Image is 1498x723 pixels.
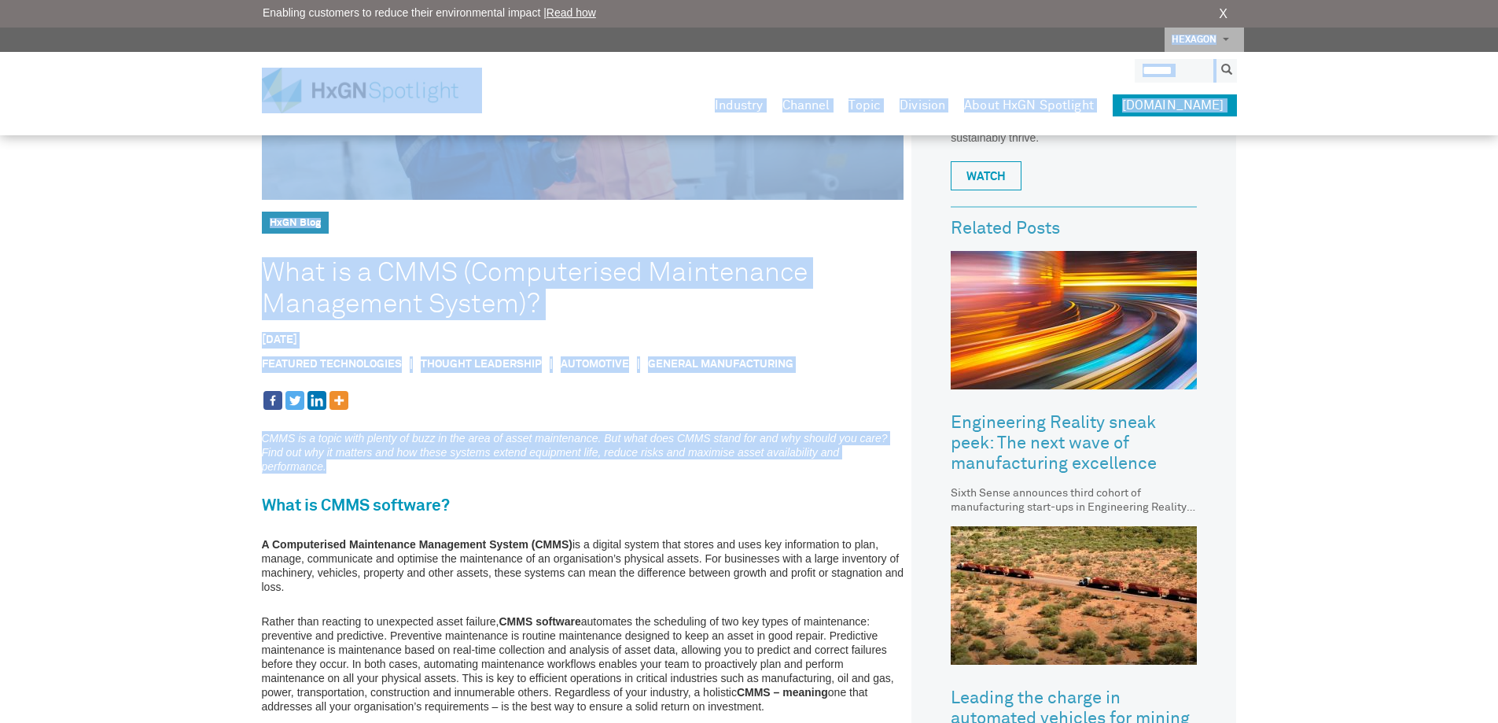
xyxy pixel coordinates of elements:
span: | [542,356,561,373]
a: Channel [782,94,830,116]
a: Read how [547,6,596,19]
a: Automotive [561,359,629,370]
a: Featured Technologies [262,359,402,370]
span: | [402,356,421,373]
p: is a digital system that stores and uses key information to plan, manage, communicate and optimis... [262,537,904,594]
time: [DATE] [262,334,297,345]
a: Engineering Reality sneak peek: The next wave of manufacturing excellence [951,401,1197,486]
a: Twitter [285,391,304,410]
div: Sixth Sense announces third cohort of manufacturing start-ups in Engineering Reality magazine, sh... [951,486,1197,515]
a: [DOMAIN_NAME] [1113,94,1237,116]
a: Thought Leadership [421,359,542,370]
span: | [629,356,648,373]
p: Rather than reacting to unexpected asset failure, automates the scheduling of two key types of ma... [262,614,904,714]
img: Leading the charge in automated vehicles for mining businesses [951,526,1197,665]
a: General manufacturing [648,359,793,370]
h1: What is a CMMS (Computerised Maintenance Management System)? [262,257,859,320]
img: Engineering Reality sneak peek: The next wave of manufacturing excellence [951,251,1197,389]
span: Enabling customers to reduce their environmental impact | [263,5,596,21]
a: Industry [715,94,764,116]
a: Facebook [263,391,282,410]
img: HxGN Spotlight [262,68,482,113]
a: About HxGN Spotlight [964,94,1094,116]
a: X [1219,5,1227,24]
strong: CMMS software [499,615,580,628]
h3: Related Posts [951,219,1197,238]
a: Division [900,94,945,116]
a: Linkedin [307,391,326,410]
a: HxGN Blog [270,218,321,228]
a: More [329,391,348,410]
em: CMMS is a topic with plenty of buzz in the area of asset maintenance. But what does CMMS stand fo... [262,432,888,473]
strong: A Computerised Maintenance Management System (CMMS) [262,538,572,551]
a: HEXAGON [1165,28,1244,52]
a: WATCH [951,161,1021,190]
h2: What is CMMS software? [262,494,904,519]
a: Topic [848,94,881,116]
strong: CMMS – meaning [737,686,828,699]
